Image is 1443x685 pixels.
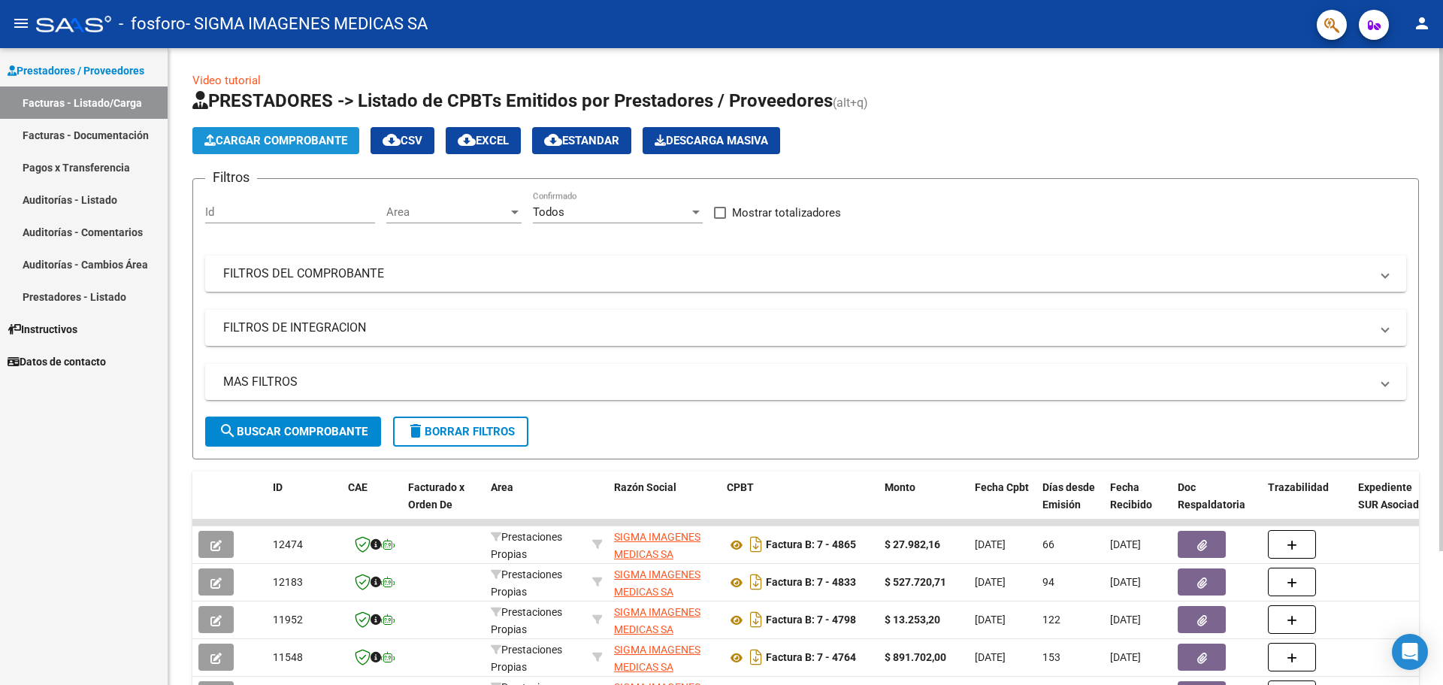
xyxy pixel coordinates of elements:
span: [DATE] [1110,651,1141,663]
strong: $ 527.720,71 [885,576,946,588]
span: 122 [1042,614,1060,626]
datatable-header-cell: CPBT [721,471,879,538]
datatable-header-cell: Fecha Cpbt [969,471,1036,538]
span: Trazabilidad [1268,481,1329,493]
span: 153 [1042,651,1060,663]
mat-icon: menu [12,14,30,32]
span: Días desde Emisión [1042,481,1095,511]
strong: Factura B: 7 - 4865 [766,539,856,551]
strong: $ 13.253,20 [885,614,940,626]
span: Borrar Filtros [407,425,515,438]
span: Fecha Cpbt [975,481,1029,493]
span: [DATE] [975,614,1006,626]
i: Descargar documento [746,570,766,594]
strong: Factura B: 7 - 4798 [766,614,856,626]
button: Buscar Comprobante [205,417,381,447]
span: Prestaciones Propias [491,568,562,598]
span: 12474 [273,538,303,550]
span: [DATE] [975,651,1006,663]
i: Descargar documento [746,608,766,632]
span: Area [386,205,508,219]
div: 30707663444 [614,566,715,598]
button: Descarga Masiva [643,127,780,154]
span: SIGMA IMAGENES MEDICAS SA [614,568,700,598]
span: SIGMA IMAGENES MEDICAS SA [614,606,700,635]
strong: $ 27.982,16 [885,538,940,550]
span: Instructivos [8,321,77,338]
div: Open Intercom Messenger [1392,634,1428,670]
mat-panel-title: MAS FILTROS [223,374,1370,390]
span: 11548 [273,651,303,663]
span: Mostrar totalizadores [732,204,841,222]
datatable-header-cell: ID [267,471,342,538]
i: Descargar documento [746,532,766,556]
span: Todos [533,205,564,219]
button: Cargar Comprobante [192,127,359,154]
span: 11952 [273,614,303,626]
span: [DATE] [1110,538,1141,550]
datatable-header-cell: Monto [879,471,969,538]
span: Razón Social [614,481,676,493]
datatable-header-cell: CAE [342,471,402,538]
span: 66 [1042,538,1054,550]
mat-panel-title: FILTROS DE INTEGRACION [223,320,1370,336]
mat-expansion-panel-header: FILTROS DEL COMPROBANTE [205,256,1406,292]
button: EXCEL [446,127,521,154]
span: [DATE] [975,538,1006,550]
mat-icon: person [1413,14,1431,32]
span: CPBT [727,481,754,493]
div: 30707663444 [614,641,715,673]
datatable-header-cell: Facturado x Orden De [402,471,485,538]
span: Doc Respaldatoria [1178,481,1245,511]
span: 12183 [273,576,303,588]
strong: Factura B: 7 - 4833 [766,577,856,589]
span: Prestaciones Propias [491,606,562,635]
span: [DATE] [1110,614,1141,626]
span: Prestadores / Proveedores [8,62,144,79]
button: Estandar [532,127,631,154]
mat-icon: search [219,422,237,440]
span: Buscar Comprobante [219,425,368,438]
strong: Factura B: 7 - 4764 [766,652,856,664]
span: - fosforo [119,8,186,41]
mat-icon: cloud_download [458,131,476,149]
span: SIGMA IMAGENES MEDICAS SA [614,531,700,560]
span: EXCEL [458,134,509,147]
i: Descargar documento [746,645,766,669]
span: [DATE] [1110,576,1141,588]
datatable-header-cell: Trazabilidad [1262,471,1352,538]
mat-icon: delete [407,422,425,440]
span: Prestaciones Propias [491,644,562,673]
span: Estandar [544,134,619,147]
span: (alt+q) [833,95,868,110]
span: Fecha Recibido [1110,481,1152,511]
span: 94 [1042,576,1054,588]
div: 30707663444 [614,529,715,560]
datatable-header-cell: Doc Respaldatoria [1172,471,1262,538]
strong: $ 891.702,00 [885,651,946,663]
span: Cargar Comprobante [204,134,347,147]
datatable-header-cell: Fecha Recibido [1104,471,1172,538]
mat-icon: cloud_download [544,131,562,149]
span: Datos de contacto [8,353,106,370]
app-download-masive: Descarga masiva de comprobantes (adjuntos) [643,127,780,154]
datatable-header-cell: Razón Social [608,471,721,538]
span: Expediente SUR Asociado [1358,481,1425,511]
mat-expansion-panel-header: FILTROS DE INTEGRACION [205,310,1406,346]
button: Borrar Filtros [393,417,528,447]
mat-panel-title: FILTROS DEL COMPROBANTE [223,265,1370,282]
span: Descarga Masiva [655,134,768,147]
mat-expansion-panel-header: MAS FILTROS [205,364,1406,400]
div: 30707663444 [614,604,715,635]
span: Facturado x Orden De [408,481,464,511]
datatable-header-cell: Días desde Emisión [1036,471,1104,538]
span: Prestaciones Propias [491,531,562,560]
a: Video tutorial [192,74,261,87]
mat-icon: cloud_download [383,131,401,149]
button: CSV [371,127,434,154]
span: CAE [348,481,368,493]
h3: Filtros [205,167,257,188]
span: PRESTADORES -> Listado de CPBTs Emitidos por Prestadores / Proveedores [192,90,833,111]
datatable-header-cell: Expediente SUR Asociado [1352,471,1435,538]
span: CSV [383,134,422,147]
